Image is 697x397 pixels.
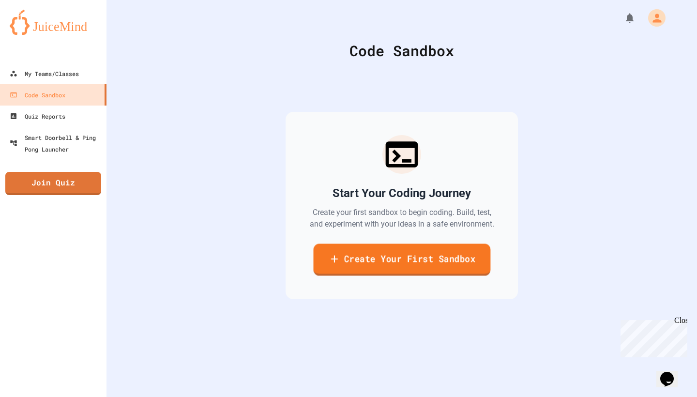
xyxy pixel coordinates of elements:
a: Create Your First Sandbox [313,244,490,275]
div: Quiz Reports [10,110,65,122]
div: My Teams/Classes [10,68,79,79]
img: logo-orange.svg [10,10,97,35]
a: Join Quiz [5,172,101,195]
p: Create your first sandbox to begin coding. Build, test, and experiment with your ideas in a safe ... [309,207,495,230]
div: Code Sandbox [131,40,673,61]
h2: Start Your Coding Journey [333,185,471,201]
div: My Account [638,7,668,29]
iframe: chat widget [656,358,687,387]
div: Code Sandbox [10,89,65,101]
div: My Notifications [606,10,638,26]
div: Smart Doorbell & Ping Pong Launcher [10,132,103,155]
iframe: chat widget [617,316,687,357]
div: Chat with us now!Close [4,4,67,61]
